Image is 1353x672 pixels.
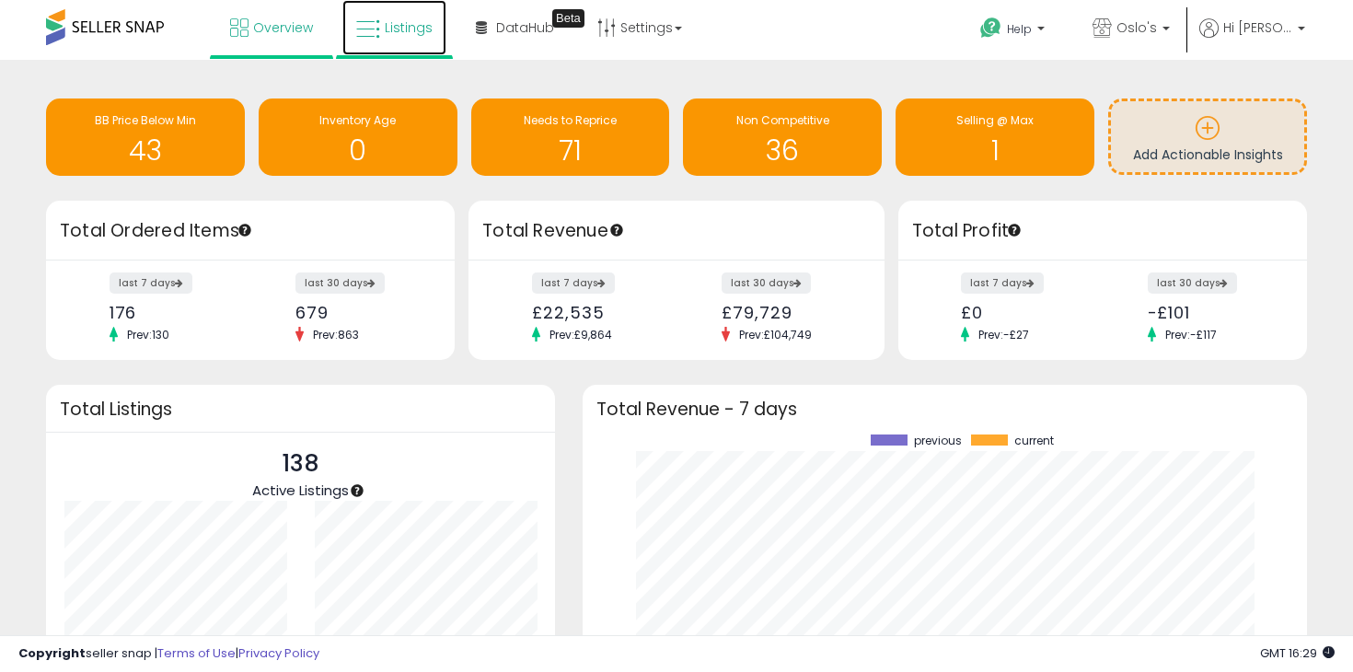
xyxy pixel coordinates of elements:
[914,434,962,447] span: previous
[596,402,1293,416] h3: Total Revenue - 7 days
[253,18,313,37] span: Overview
[252,481,349,500] span: Active Listings
[1116,18,1157,37] span: Oslo's
[1111,101,1304,172] a: Add Actionable Insights
[349,482,365,499] div: Tooltip anchor
[524,112,617,128] span: Needs to Reprice
[480,135,661,166] h1: 71
[295,303,422,322] div: 679
[55,135,236,166] h1: 43
[552,9,584,28] div: Tooltip anchor
[905,135,1085,166] h1: 1
[1148,272,1237,294] label: last 30 days
[1007,21,1032,37] span: Help
[110,272,192,294] label: last 7 days
[471,98,670,176] a: Needs to Reprice 71
[532,272,615,294] label: last 7 days
[966,3,1063,60] a: Help
[540,327,621,342] span: Prev: £9,864
[683,98,882,176] a: Non Competitive 36
[319,112,396,128] span: Inventory Age
[18,645,319,663] div: seller snap | |
[692,135,873,166] h1: 36
[1133,145,1283,164] span: Add Actionable Insights
[956,112,1034,128] span: Selling @ Max
[722,272,811,294] label: last 30 days
[118,327,179,342] span: Prev: 130
[1223,18,1292,37] span: Hi [PERSON_NAME]
[60,218,441,244] h3: Total Ordered Items
[95,112,196,128] span: BB Price Below Min
[896,98,1094,176] a: Selling @ Max 1
[268,135,448,166] h1: 0
[1156,327,1226,342] span: Prev: -£117
[969,327,1038,342] span: Prev: -£27
[60,402,541,416] h3: Total Listings
[730,327,821,342] span: Prev: £104,749
[385,18,433,37] span: Listings
[1006,222,1023,238] div: Tooltip anchor
[1199,18,1305,60] a: Hi [PERSON_NAME]
[722,303,852,322] div: £79,729
[295,272,385,294] label: last 30 days
[961,272,1044,294] label: last 7 days
[252,446,349,481] p: 138
[18,644,86,662] strong: Copyright
[238,644,319,662] a: Privacy Policy
[110,303,237,322] div: 176
[496,18,554,37] span: DataHub
[46,98,245,176] a: BB Price Below Min 43
[961,303,1088,322] div: £0
[912,218,1293,244] h3: Total Profit
[608,222,625,238] div: Tooltip anchor
[1260,644,1335,662] span: 2025-09-8 16:29 GMT
[979,17,1002,40] i: Get Help
[304,327,368,342] span: Prev: 863
[482,218,871,244] h3: Total Revenue
[259,98,457,176] a: Inventory Age 0
[532,303,663,322] div: £22,535
[1148,303,1275,322] div: -£101
[1014,434,1054,447] span: current
[157,644,236,662] a: Terms of Use
[736,112,829,128] span: Non Competitive
[237,222,253,238] div: Tooltip anchor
